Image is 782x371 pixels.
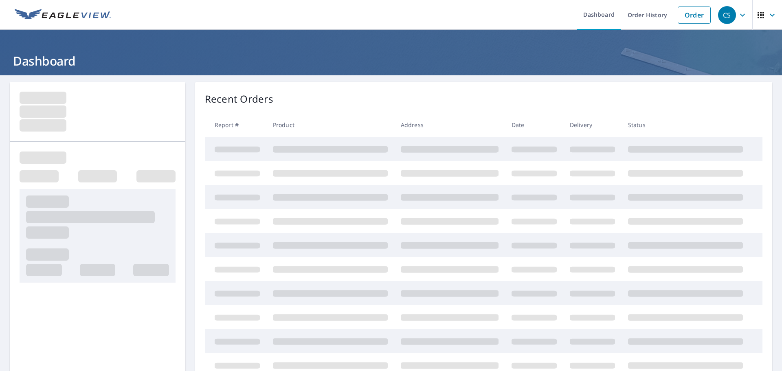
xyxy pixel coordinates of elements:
[394,113,505,137] th: Address
[678,7,711,24] a: Order
[563,113,622,137] th: Delivery
[205,92,273,106] p: Recent Orders
[10,53,772,69] h1: Dashboard
[266,113,394,137] th: Product
[505,113,563,137] th: Date
[718,6,736,24] div: CS
[15,9,111,21] img: EV Logo
[622,113,749,137] th: Status
[205,113,266,137] th: Report #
